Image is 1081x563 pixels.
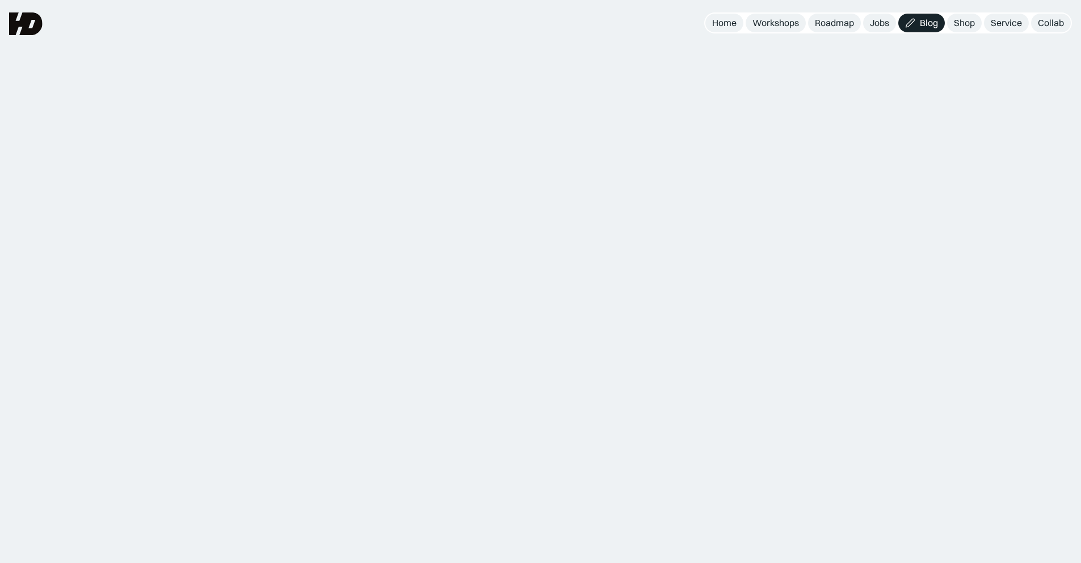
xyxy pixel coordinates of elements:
a: Shop [947,14,982,32]
div: Service [991,17,1022,29]
a: Workshops [746,14,806,32]
div: Jobs [870,17,889,29]
div: Workshops [752,17,799,29]
a: Service [984,14,1029,32]
div: Blog [920,17,938,29]
a: Blog [898,14,945,32]
div: Shop [954,17,975,29]
a: Roadmap [808,14,861,32]
div: Roadmap [815,17,854,29]
a: Jobs [863,14,896,32]
div: Collab [1038,17,1064,29]
a: Home [705,14,743,32]
a: Collab [1031,14,1071,32]
div: Home [712,17,737,29]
